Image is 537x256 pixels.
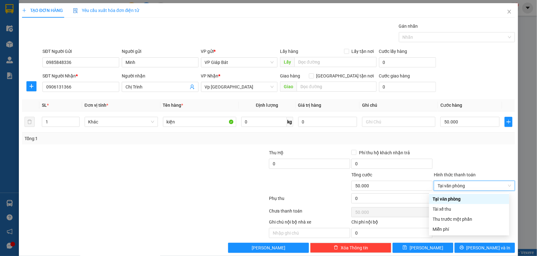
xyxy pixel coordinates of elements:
img: icon [73,8,78,13]
div: VP gửi [201,48,278,55]
span: Lấy hàng [280,49,298,54]
span: close [507,9,512,14]
span: Lấy tận nơi [349,48,377,55]
span: Giao hàng [280,73,300,78]
span: Giá trị hàng [298,103,322,108]
span: Tại văn phòng [438,181,511,191]
span: Tổng cước [351,172,372,177]
span: Yêu cầu xuất hóa đơn điện tử [73,8,139,13]
span: Khác [88,117,154,127]
button: plus [26,81,36,91]
button: printer[PERSON_NAME] và In [455,243,515,253]
div: Ghi chú nội bộ nhà xe [269,219,350,228]
div: Người nhận [122,72,199,79]
div: SĐT Người Nhận [42,72,119,79]
label: Hình thức thanh toán [434,172,476,177]
span: Tên hàng [163,103,183,108]
span: save [403,245,407,250]
span: GB08250174 [59,31,91,38]
input: Cước lấy hàng [379,57,436,67]
img: logo [3,20,17,43]
strong: PHIẾU GỬI HÀNG [22,46,54,60]
span: Giao [280,82,297,92]
input: VD: Bàn, Ghế [163,117,236,127]
span: user-add [190,84,195,89]
span: Lấy [280,57,294,67]
span: Phí thu hộ khách nhận trả [356,149,412,156]
span: TẠO ĐƠN HÀNG [22,8,63,13]
button: Close [501,3,518,21]
input: Dọc đường [294,57,377,67]
button: [PERSON_NAME] [228,243,309,253]
input: Cước giao hàng [379,82,436,92]
div: SĐT Người Gửi [42,48,119,55]
input: 0 [298,117,357,127]
label: Cước lấy hàng [379,49,407,54]
span: plus [505,119,512,124]
span: Kết Đoàn [22,3,54,12]
span: 15H-06834 (0915289448) [26,35,50,45]
span: plus [22,8,26,13]
input: Ghi Chú [362,117,435,127]
span: [PERSON_NAME] [252,244,285,251]
input: Nhập ghi chú [269,228,350,238]
span: kg [287,117,293,127]
input: Dọc đường [297,82,377,92]
button: plus [505,117,512,127]
div: Tổng: 1 [25,135,208,142]
span: Cước hàng [440,103,462,108]
span: plus [27,84,36,89]
label: Gán nhãn [399,24,418,29]
span: VP Nhận [201,73,219,78]
span: delete [334,245,338,250]
span: Vp Thượng Lý [205,82,274,92]
button: deleteXóa Thông tin [310,243,391,253]
span: [PERSON_NAME] [410,244,443,251]
button: delete [25,117,35,127]
span: Định lượng [256,103,278,108]
label: Cước giao hàng [379,73,410,78]
div: Phụ thu [269,195,351,206]
button: save[PERSON_NAME] [393,243,453,253]
span: [GEOGRAPHIC_DATA] tận nơi [314,72,377,79]
div: Người gửi [122,48,199,55]
span: SL [42,103,47,108]
span: Xóa Thông tin [341,244,368,251]
span: printer [460,245,464,250]
span: VP Giáp Bát [205,58,274,67]
span: [PERSON_NAME] và In [467,244,511,251]
span: Thu Hộ [269,150,283,155]
span: Số 939 Giải Phóng (Đối diện Ga Giáp Bát) [21,13,55,28]
div: Chưa thanh toán [269,208,351,219]
th: Ghi chú [360,99,438,111]
span: VND [434,196,443,201]
div: Chi phí nội bộ [351,219,433,228]
span: 19003239 [30,29,47,34]
span: Đơn vị tính [85,103,108,108]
